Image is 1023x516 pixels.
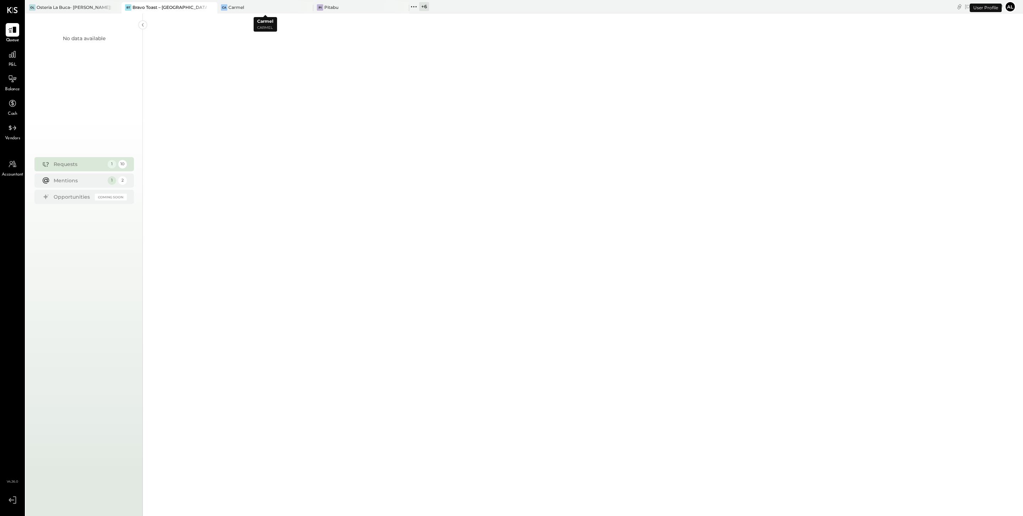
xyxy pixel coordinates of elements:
div: Pi [317,4,323,11]
span: Queue [6,37,19,44]
div: Ca [221,4,227,11]
span: P&L [9,62,17,68]
a: Accountant [0,157,25,178]
div: BT [125,4,131,11]
a: Queue [0,23,25,44]
div: Osteria La Buca- [PERSON_NAME][GEOGRAPHIC_DATA] [37,4,111,10]
div: 1 [108,176,116,185]
span: Vendors [5,135,20,142]
div: [DATE] [965,3,1003,10]
a: Cash [0,97,25,117]
div: OL [29,4,36,11]
div: User Profile [970,4,1002,12]
div: Coming Soon [95,194,127,200]
div: Mentions [54,177,104,184]
div: 1 [108,160,116,168]
div: Opportunities [54,193,91,200]
a: Vendors [0,121,25,142]
div: 2 [118,176,127,185]
div: Pitabu [324,4,339,10]
div: copy link [956,3,963,10]
div: No data available [63,35,105,42]
b: Carmel [257,18,274,24]
div: 10 [118,160,127,168]
a: Balance [0,72,25,93]
div: + 6 [419,2,429,11]
button: Al [1005,1,1016,12]
a: P&L [0,48,25,68]
p: Carmel [257,25,274,31]
div: Carmel [228,4,244,10]
span: Cash [8,111,17,117]
span: Balance [5,86,20,93]
div: Requests [54,161,104,168]
span: Accountant [2,172,23,178]
div: Bravo Toast – [GEOGRAPHIC_DATA] [132,4,207,10]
